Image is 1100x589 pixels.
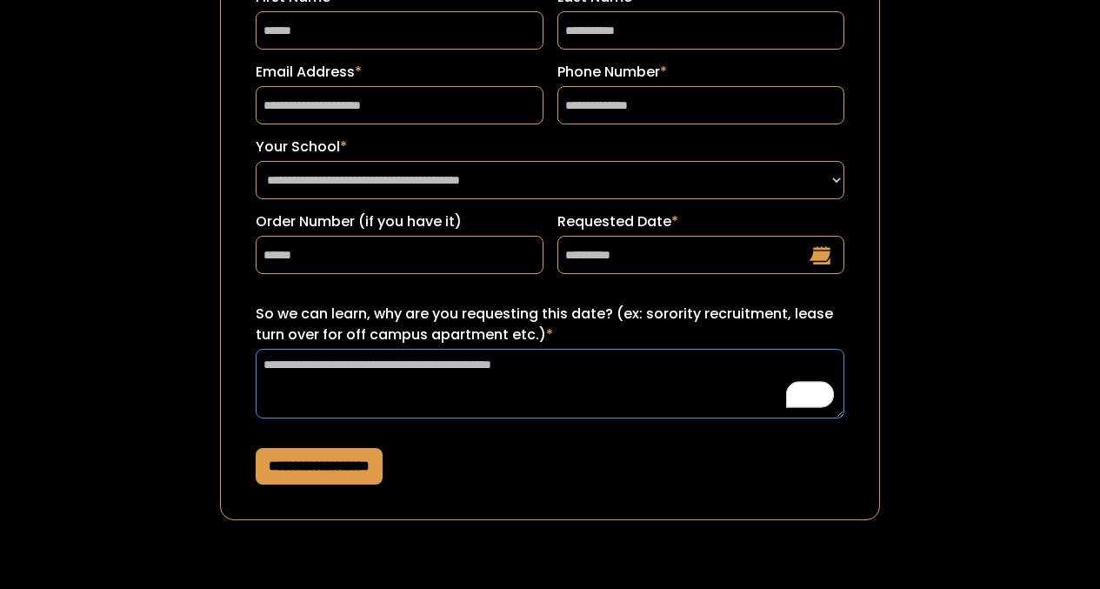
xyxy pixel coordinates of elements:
textarea: To enrich screen reader interactions, please activate Accessibility in Grammarly extension settings [256,349,844,418]
label: Requested Date [557,211,845,232]
label: Email Address [256,62,543,83]
label: Your School [256,137,844,157]
label: Phone Number [557,62,845,83]
label: Order Number (if you have it) [256,211,543,232]
label: So we can learn, why are you requesting this date? (ex: sorority recruitment, lease turn over for... [256,304,844,345]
